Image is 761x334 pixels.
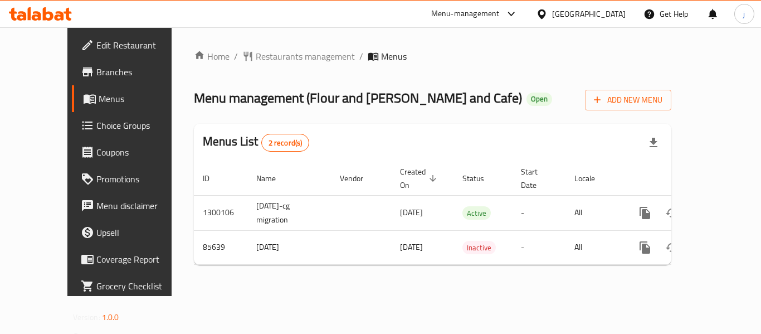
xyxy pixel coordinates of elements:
table: enhanced table [194,162,748,265]
td: 1300106 [194,195,247,230]
a: Branches [72,59,194,85]
div: Active [462,206,491,220]
span: Add New Menu [594,93,662,107]
span: Coupons [96,146,186,159]
div: Export file [640,129,667,156]
span: Active [462,207,491,220]
td: [DATE]-cg migration [247,195,331,230]
a: Coupons [72,139,194,166]
div: Menu-management [431,7,500,21]
a: Promotions [72,166,194,192]
span: Name [256,172,290,185]
span: Vendor [340,172,378,185]
li: / [359,50,363,63]
span: Start Date [521,165,552,192]
a: Restaurants management [242,50,355,63]
span: Choice Groups [96,119,186,132]
button: more [632,234,658,261]
span: Status [462,172,499,185]
a: Upsell [72,219,194,246]
a: Menu disclaimer [72,192,194,219]
a: Edit Restaurant [72,32,194,59]
a: Menus [72,85,194,112]
span: j [743,8,745,20]
span: Menu disclaimer [96,199,186,212]
td: 85639 [194,230,247,264]
button: Add New Menu [585,90,671,110]
span: Restaurants management [256,50,355,63]
a: Grocery Checklist [72,273,194,299]
span: Branches [96,65,186,79]
a: Coverage Report [72,246,194,273]
li: / [234,50,238,63]
td: - [512,195,565,230]
span: Grocery Checklist [96,279,186,293]
span: Promotions [96,172,186,186]
span: Open [526,94,552,104]
td: All [565,195,623,230]
span: Locale [574,172,609,185]
a: Choice Groups [72,112,194,139]
td: [DATE] [247,230,331,264]
span: 1.0.0 [102,310,119,325]
span: Version: [73,310,100,325]
span: [DATE] [400,240,423,254]
span: Created On [400,165,440,192]
button: Change Status [658,200,685,226]
th: Actions [623,162,748,196]
span: Inactive [462,241,496,254]
button: more [632,200,658,226]
span: Menus [99,92,186,105]
span: 2 record(s) [262,138,309,148]
div: Open [526,93,552,106]
button: Change Status [658,234,685,261]
td: - [512,230,565,264]
span: Upsell [96,226,186,239]
nav: breadcrumb [194,50,671,63]
span: Menu management ( Flour and [PERSON_NAME] and Cafe ) [194,85,522,110]
span: Menus [381,50,407,63]
a: Home [194,50,230,63]
h2: Menus List [203,133,309,152]
span: Coverage Report [96,253,186,266]
div: [GEOGRAPHIC_DATA] [552,8,626,20]
span: ID [203,172,224,185]
div: Total records count [261,134,310,152]
span: Edit Restaurant [96,38,186,52]
td: All [565,230,623,264]
span: [DATE] [400,205,423,220]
